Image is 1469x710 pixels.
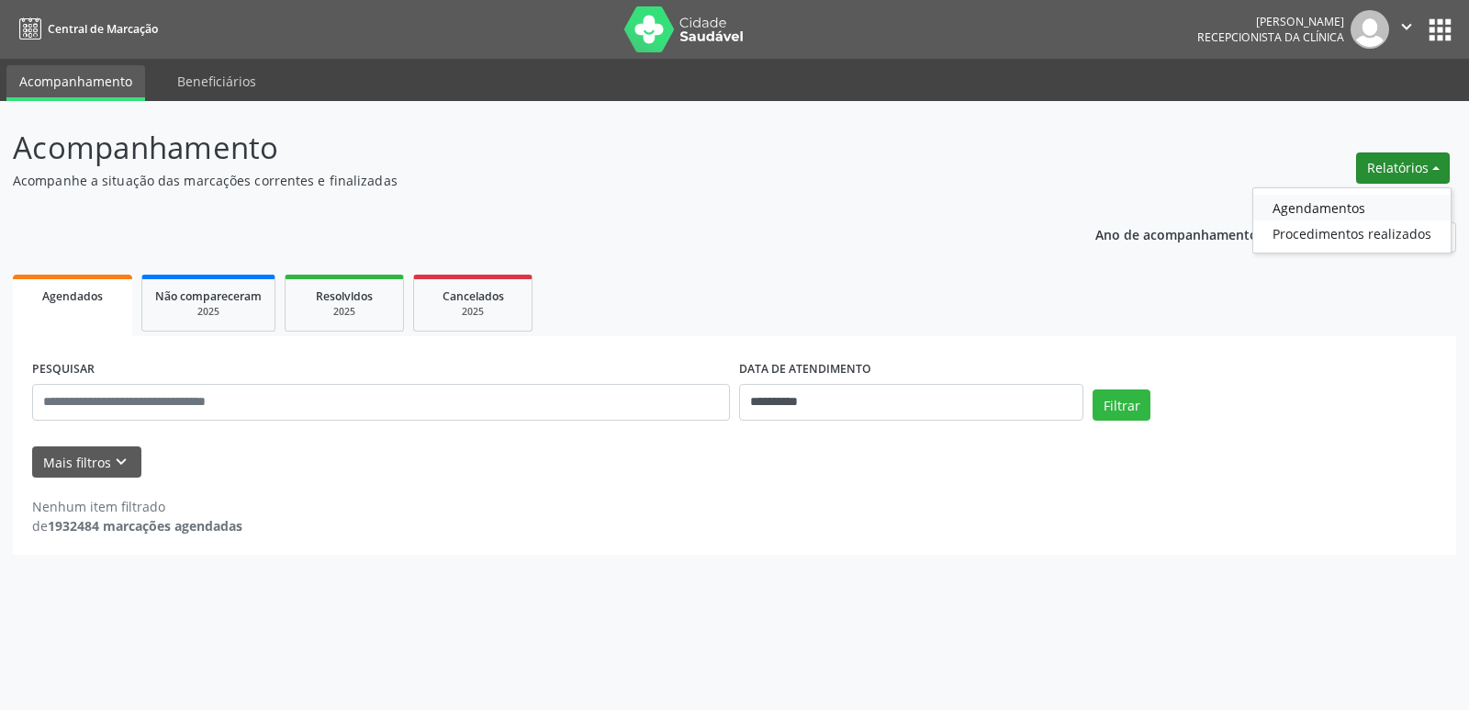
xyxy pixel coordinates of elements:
div: 2025 [427,305,519,319]
span: Resolvidos [316,288,373,304]
strong: 1932484 marcações agendadas [48,517,242,535]
button:  [1389,10,1424,49]
label: PESQUISAR [32,355,95,384]
button: Relatórios [1356,152,1450,184]
a: Procedimentos realizados [1253,220,1451,246]
span: Agendados [42,288,103,304]
div: 2025 [155,305,262,319]
i:  [1396,17,1417,37]
a: Agendamentos [1253,195,1451,220]
div: Nenhum item filtrado [32,497,242,516]
ul: Relatórios [1252,187,1452,254]
button: apps [1424,14,1456,46]
i: keyboard_arrow_down [111,452,131,472]
div: [PERSON_NAME] [1197,14,1344,29]
span: Cancelados [443,288,504,304]
button: Mais filtroskeyboard_arrow_down [32,446,141,479]
a: Central de Marcação [13,14,158,44]
label: DATA DE ATENDIMENTO [739,355,871,384]
a: Beneficiários [164,65,269,97]
p: Acompanhe a situação das marcações correntes e finalizadas [13,171,1023,190]
span: Não compareceram [155,288,262,304]
p: Acompanhamento [13,125,1023,171]
a: Acompanhamento [6,65,145,101]
div: 2025 [298,305,390,319]
span: Recepcionista da clínica [1197,29,1344,45]
div: de [32,516,242,535]
span: Central de Marcação [48,21,158,37]
button: Filtrar [1093,389,1150,421]
img: img [1351,10,1389,49]
p: Ano de acompanhamento [1095,222,1258,245]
